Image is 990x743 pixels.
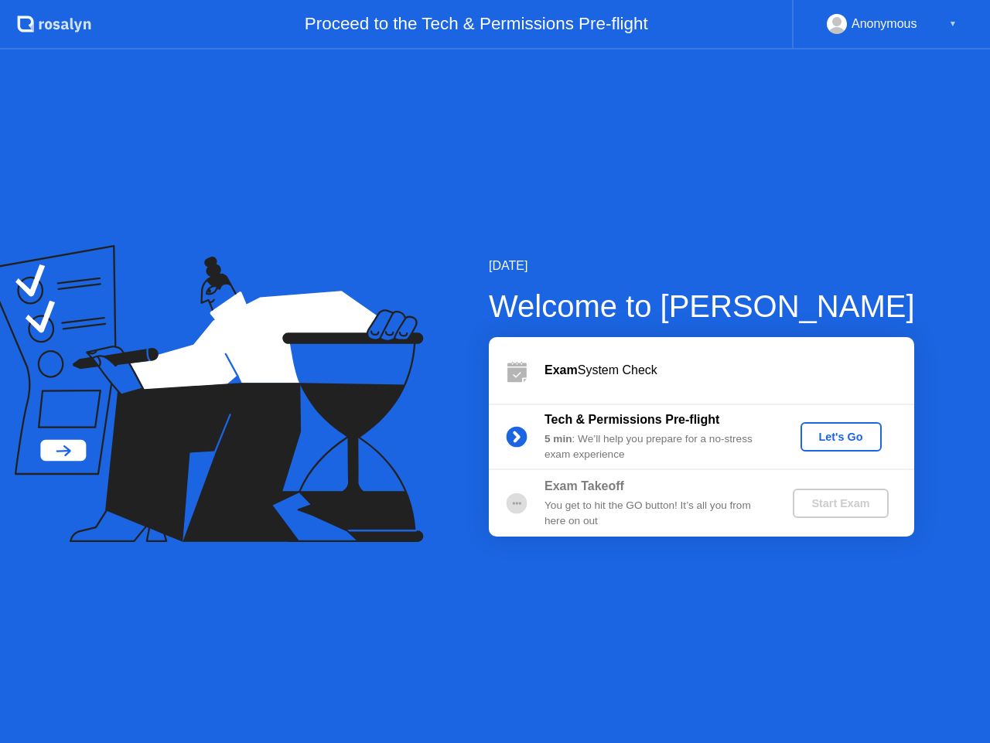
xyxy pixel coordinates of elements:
[793,489,888,518] button: Start Exam
[852,14,917,34] div: Anonymous
[799,497,882,510] div: Start Exam
[544,413,719,426] b: Tech & Permissions Pre-flight
[544,431,767,463] div: : We’ll help you prepare for a no-stress exam experience
[801,422,882,452] button: Let's Go
[489,257,915,275] div: [DATE]
[544,479,624,492] b: Exam Takeoff
[544,433,572,445] b: 5 min
[544,363,578,377] b: Exam
[544,498,767,530] div: You get to hit the GO button! It’s all you from here on out
[949,14,957,34] div: ▼
[544,361,914,380] div: System Check
[807,431,876,443] div: Let's Go
[489,283,915,329] div: Welcome to [PERSON_NAME]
